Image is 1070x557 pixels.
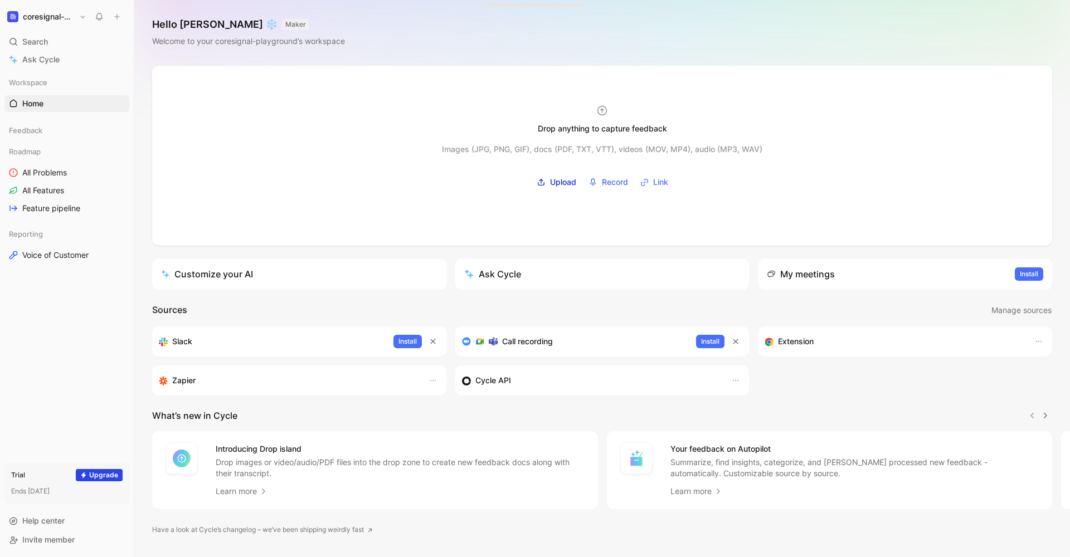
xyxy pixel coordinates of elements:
div: Reporting [4,226,129,242]
a: All Problems [4,164,129,181]
div: Roadmap [4,143,129,160]
div: Feedback [4,122,129,142]
span: Reporting [9,228,43,240]
h4: Introducing Drop island [216,442,585,456]
div: Ask Cycle [464,267,521,281]
h4: Your feedback on Autopilot [670,442,1039,456]
button: Link [636,174,672,190]
div: Ends [DATE] [11,486,123,497]
button: Manage sources [991,303,1052,317]
div: My meetings [767,267,835,281]
span: Record [602,175,628,189]
div: Sync customers & send feedback from custom sources. Get inspired by our favorite use case [462,374,721,387]
h3: Slack [172,335,192,348]
div: Sync your customers, send feedback and get updates in Slack [159,335,385,348]
span: Manage sources [991,304,1052,317]
a: Home [4,95,129,112]
button: Install [696,335,724,348]
div: ReportingVoice of Customer [4,226,129,263]
div: Trial [11,470,25,481]
h3: Extension [778,335,814,348]
button: Install [393,335,422,348]
a: Learn more [670,485,723,498]
span: Workspace [9,77,47,88]
button: MAKER [282,19,309,30]
h2: Sources [152,303,187,317]
span: All Problems [22,167,67,178]
span: Invite member [22,535,75,544]
button: Upgrade [76,469,123,481]
span: Install [398,336,417,347]
button: Ask Cycle [455,258,750,290]
h1: Hello [PERSON_NAME] ❄️ [152,18,345,31]
div: Search [4,33,129,50]
div: Capture feedback from thousands of sources with Zapier (survey results, recordings, sheets, etc). [159,374,417,387]
div: Workspace [4,74,129,91]
a: All Features [4,182,129,199]
span: Voice of Customer [22,250,89,261]
h3: Call recording [502,335,553,348]
img: coresignal-playground [7,11,18,22]
span: Install [701,336,719,347]
a: Ask Cycle [4,51,129,68]
div: Invite member [4,531,129,548]
a: Customize your AI [152,258,446,290]
div: Capture feedback from anywhere on the web [765,335,1023,348]
div: Welcome to your coresignal-playground’s workspace [152,35,345,48]
p: Summarize, find insights, categorize, and [PERSON_NAME] processed new feedback - automatically. C... [670,457,1039,479]
h2: What’s new in Cycle [152,409,237,422]
div: Customize your AI [161,267,253,281]
div: Record & transcribe meetings from Zoom, Meet & Teams. [462,335,688,348]
span: Install [1020,268,1038,280]
a: Have a look at Cycle’s changelog – we’ve been shipping weirdly fast [152,524,373,535]
span: All Features [22,185,64,196]
div: RoadmapAll ProblemsAll FeaturesFeature pipeline [4,143,129,217]
span: Link [653,175,668,189]
span: Home [22,98,43,109]
span: Ask Cycle [22,53,60,66]
a: Feature pipeline [4,200,129,217]
h3: Zapier [172,374,196,387]
h1: coresignal-playground [23,12,75,22]
span: Feature pipeline [22,203,80,214]
span: Roadmap [9,146,41,157]
a: Voice of Customer [4,247,129,263]
button: Install [1015,267,1043,281]
div: Images (JPG, PNG, GIF), docs (PDF, TXT, VTT), videos (MOV, MP4), audio (MP3, WAV) [442,143,762,156]
h3: Cycle API [475,374,511,387]
div: Feedback [4,122,129,139]
span: Feedback [9,125,42,136]
label: Upload [533,174,580,190]
span: Search [22,35,48,48]
p: Drop images or video/audio/PDF files into the drop zone to create new feedback docs along with th... [216,457,585,479]
button: Record [585,174,632,190]
div: Drop anything to capture feedback [538,122,667,135]
button: coresignal-playgroundcoresignal-playground [4,9,89,25]
a: Learn more [216,485,268,498]
span: Help center [22,516,65,525]
div: Help center [4,512,129,529]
